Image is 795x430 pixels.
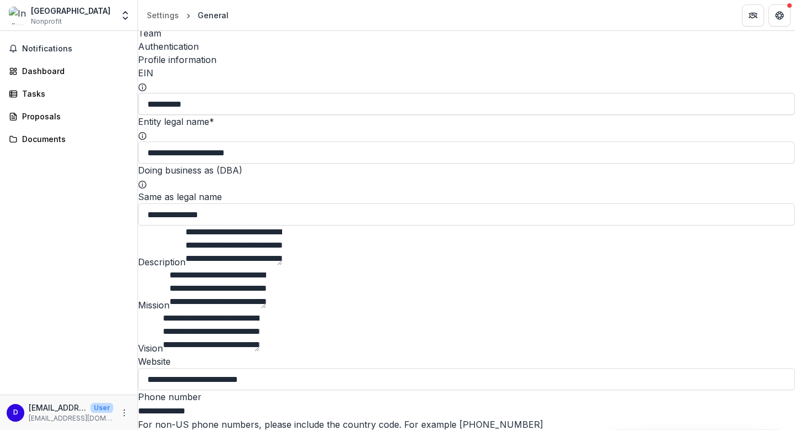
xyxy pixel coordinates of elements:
div: Documents [22,133,124,145]
nav: breadcrumb [142,7,233,23]
label: Doing business as (DBA) [138,165,242,176]
a: Dashboard [4,62,133,80]
span: Nonprofit [31,17,62,27]
button: More [118,406,131,419]
div: Dashboard [22,65,124,77]
p: [EMAIL_ADDRESS][DOMAIN_NAME] [29,402,86,413]
label: Website [138,356,171,367]
div: Proposals [22,111,124,122]
a: Proposals [4,107,133,125]
div: General [198,9,229,21]
label: Description [138,256,185,268]
button: Notifications [4,40,133,57]
label: EIN [138,67,153,78]
h2: Profile information [138,53,795,66]
div: development@indplsartcenter.org [13,409,18,416]
span: Same as legal name [138,191,222,202]
div: Tasks [22,88,124,99]
button: Partners [742,4,764,27]
label: Vision [138,343,163,354]
a: Settings [142,7,183,23]
div: [GEOGRAPHIC_DATA] [31,5,110,17]
label: Phone number [138,391,202,402]
button: Get Help [768,4,791,27]
label: Entity legal name [138,116,214,127]
a: Documents [4,130,133,148]
img: Indianapolis Art Center [9,7,26,24]
a: Authentication [138,40,795,53]
a: Tasks [4,85,133,103]
p: [EMAIL_ADDRESS][DOMAIN_NAME] [29,413,113,423]
div: Settings [147,9,179,21]
button: Open entity switcher [118,4,133,27]
a: Team [138,27,795,40]
span: Notifications [22,44,129,54]
p: User [91,403,113,413]
label: Mission [138,300,169,311]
